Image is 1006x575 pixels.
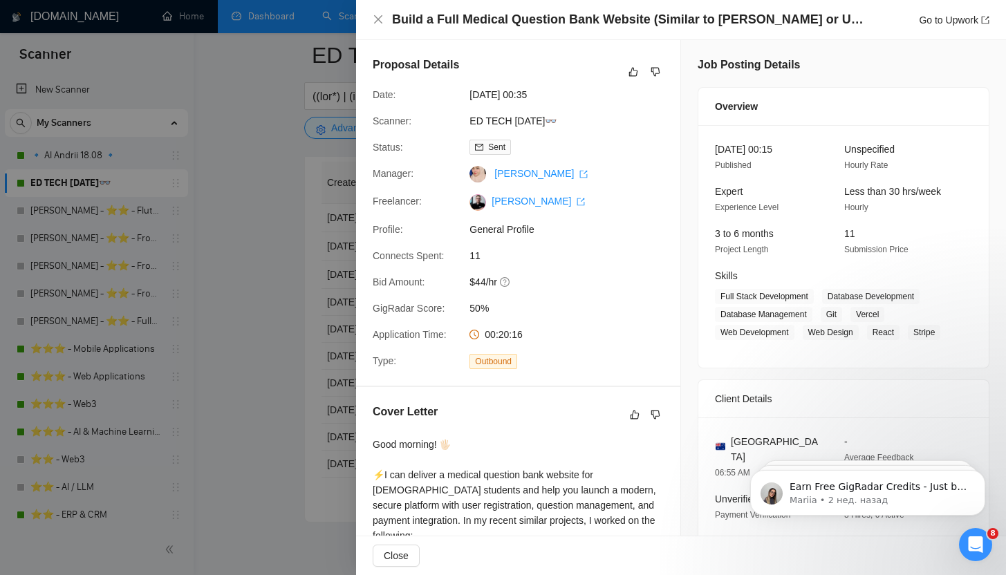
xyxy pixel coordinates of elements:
[698,57,800,73] h5: Job Posting Details
[579,170,588,178] span: export
[488,142,505,152] span: Sent
[469,194,486,211] img: c1FtnwVf9FRJwlRPrWLwME9eue4g34HLKXt64olSpRMIK7I20dMK1-ig7eNtIHzqTY
[715,289,814,304] span: Full Stack Development
[577,198,585,206] span: export
[469,222,677,237] span: General Profile
[716,442,725,451] img: 🇦🇺
[715,228,774,239] span: 3 to 6 months
[392,11,869,28] h4: Build a Full Medical Question Bank Website (Similar to [PERSON_NAME] or UWorld)
[373,89,395,100] span: Date:
[500,276,511,287] span: question-circle
[373,168,413,179] span: Manager:
[373,303,445,314] span: GigRadar Score:
[715,270,738,281] span: Skills
[469,354,517,369] span: Outbound
[844,186,941,197] span: Less than 30 hrs/week
[715,245,768,254] span: Project Length
[373,224,403,235] span: Profile:
[715,468,750,478] span: 06:55 AM
[919,15,989,26] a: Go to Upworkexport
[867,325,900,340] span: React
[715,380,972,417] div: Client Details
[625,64,642,80] button: like
[715,186,743,197] span: Expert
[844,202,868,212] span: Hourly
[628,66,638,77] span: like
[626,406,643,423] button: like
[373,329,447,340] span: Application Time:
[373,115,411,126] span: Scanner:
[485,329,523,340] span: 00:20:16
[850,307,884,322] span: Vercel
[373,276,425,287] span: Bid Amount:
[373,142,403,153] span: Status:
[715,144,772,155] span: [DATE] 00:15
[373,404,438,420] h5: Cover Letter
[651,66,660,77] span: dislike
[844,144,895,155] span: Unspecified
[844,245,909,254] span: Submission Price
[384,548,409,563] span: Close
[373,250,445,261] span: Connects Spent:
[844,228,855,239] span: 11
[492,196,585,207] a: [PERSON_NAME] export
[908,325,940,340] span: Stripe
[821,307,842,322] span: Git
[844,160,888,170] span: Hourly Rate
[494,168,588,179] a: [PERSON_NAME] export
[844,436,848,447] span: -
[803,325,859,340] span: Web Design
[469,301,677,316] span: 50%
[630,409,640,420] span: like
[469,248,677,263] span: 11
[469,274,677,290] span: $44/hr
[469,330,479,339] span: clock-circle
[647,406,664,423] button: dislike
[373,545,420,567] button: Close
[373,57,459,73] h5: Proposal Details
[715,510,790,520] span: Payment Verification
[822,289,920,304] span: Database Development
[715,160,752,170] span: Published
[373,14,384,26] button: Close
[959,528,992,561] iframe: Intercom live chat
[715,202,779,212] span: Experience Level
[373,196,422,207] span: Freelancer:
[715,325,794,340] span: Web Development
[715,493,758,505] span: Unverified
[715,99,758,114] span: Overview
[981,16,989,24] span: export
[651,409,660,420] span: dislike
[469,87,677,102] span: [DATE] 00:35
[647,64,664,80] button: dislike
[373,355,396,366] span: Type:
[475,143,483,151] span: mail
[729,441,1006,538] iframe: Intercom notifications сообщение
[373,14,384,25] span: close
[715,307,812,322] span: Database Management
[469,113,677,129] span: ED TECH [DATE]👓
[987,528,998,539] span: 8
[731,434,822,464] span: [GEOGRAPHIC_DATA]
